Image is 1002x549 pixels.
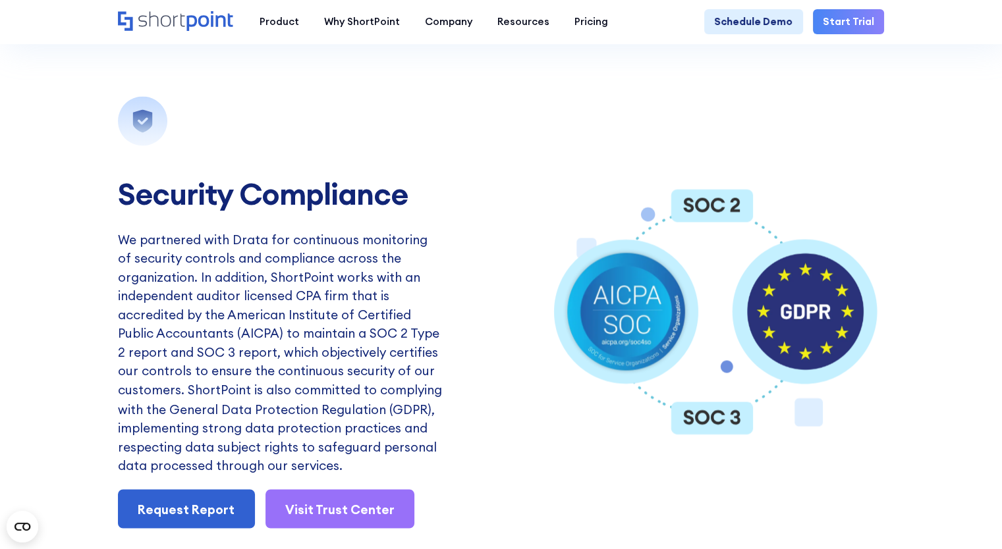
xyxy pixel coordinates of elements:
a: Schedule Demo [704,9,802,34]
a: Why ShortPoint [312,9,412,34]
a: Pricing [562,9,621,34]
div: Resources [497,14,549,30]
a: Visit Trust Center [265,489,415,528]
dotlottie-player: Animation of security compliance [546,159,884,466]
div: Pricing [574,14,608,30]
a: Start Trial [813,9,884,34]
div: Company [425,14,472,30]
a: Home [118,11,235,33]
h3: Security Compliance [118,177,443,210]
p: We partnered with Drata for continuous monitoring of security controls and compliance across the ... [118,230,443,475]
a: Product [247,9,312,34]
a: Resources [485,9,562,34]
a: Request Report [118,489,255,528]
a: Company [412,9,485,34]
div: Product [260,14,299,30]
div: Why ShortPoint [324,14,400,30]
iframe: Chat Widget [936,486,1002,549]
button: Open CMP widget [7,511,38,542]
